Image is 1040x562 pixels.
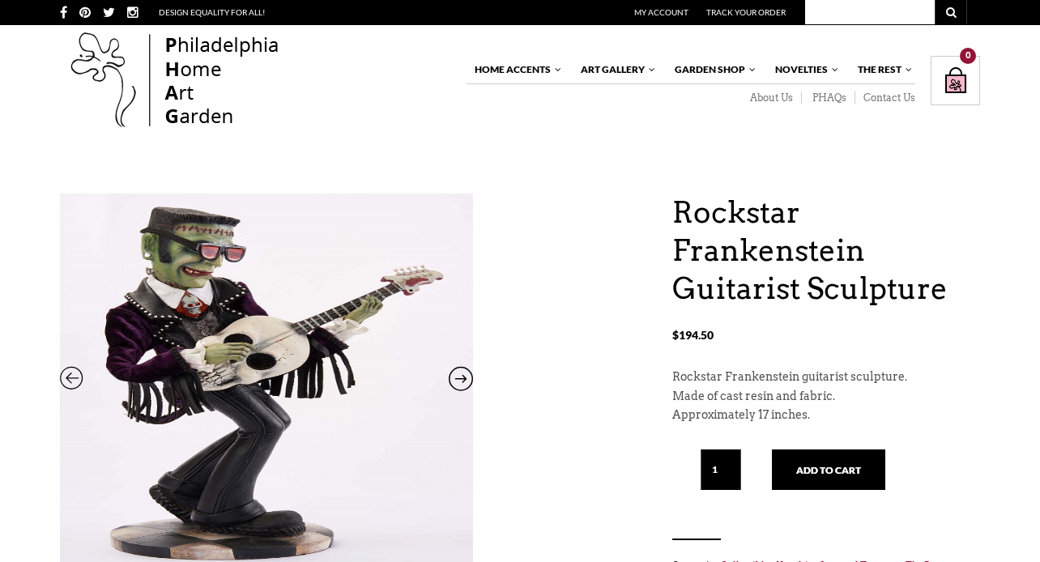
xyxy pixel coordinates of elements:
a: Contact Us [855,92,915,104]
input: Qty [701,449,741,490]
a: Track Your Order [706,7,786,17]
a: Art Gallery [573,56,657,83]
a: PHAQs [802,92,855,104]
a: The Rest [850,56,914,83]
a: About Us [740,92,802,104]
p: Rockstar Frankenstein guitarist sculpture. [672,368,980,387]
span: $ [672,328,679,342]
button: Add to cart [772,449,885,490]
a: Novelties [767,56,840,83]
div: 0 [960,48,976,64]
bdi: 194.50 [672,328,714,342]
a: Home Accents [467,56,563,83]
a: My Account [634,7,688,17]
a: Garden Shop [667,56,757,83]
p: Made of cast resin and fabric. [672,387,980,407]
h1: Rockstar Frankenstein Guitarist Sculpture [672,194,980,307]
p: Approximately 17 inches. [672,406,980,425]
